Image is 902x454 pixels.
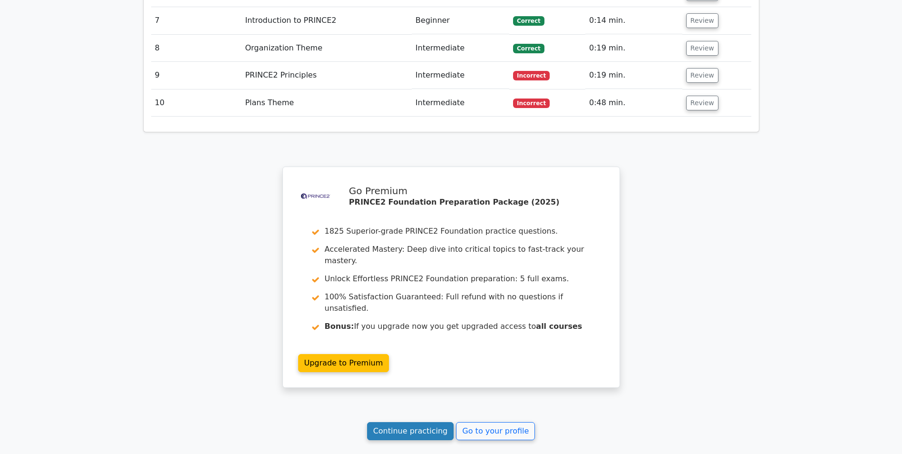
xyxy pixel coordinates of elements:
[412,62,509,89] td: Intermediate
[513,71,550,80] span: Incorrect
[686,41,718,56] button: Review
[151,35,242,62] td: 8
[585,89,682,117] td: 0:48 min.
[513,16,544,26] span: Correct
[241,7,411,34] td: Introduction to PRINCE2
[513,44,544,53] span: Correct
[151,7,242,34] td: 7
[585,35,682,62] td: 0:19 min.
[298,354,389,372] a: Upgrade to Premium
[456,422,535,440] a: Go to your profile
[686,68,718,83] button: Review
[513,99,550,108] span: Incorrect
[151,62,242,89] td: 9
[686,13,718,28] button: Review
[585,62,682,89] td: 0:19 min.
[151,89,242,117] td: 10
[241,35,411,62] td: Organization Theme
[367,422,454,440] a: Continue practicing
[412,89,509,117] td: Intermediate
[241,89,411,117] td: Plans Theme
[412,7,509,34] td: Beginner
[585,7,682,34] td: 0:14 min.
[412,35,509,62] td: Intermediate
[686,96,718,110] button: Review
[241,62,411,89] td: PRINCE2 Principles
